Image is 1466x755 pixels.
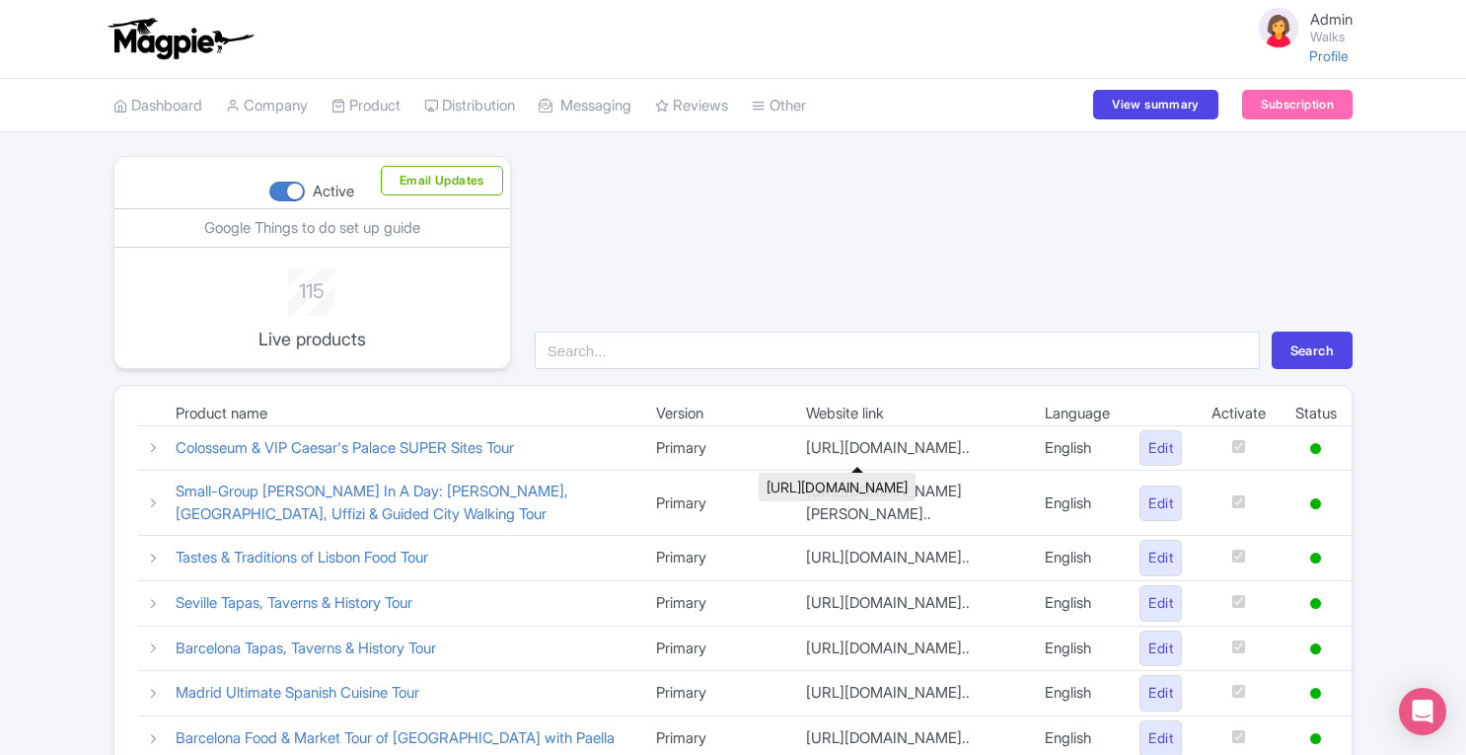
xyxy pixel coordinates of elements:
small: Walks [1310,31,1353,43]
td: [URL][DOMAIN_NAME].. [791,425,1031,471]
div: Open Intercom Messenger [1399,688,1446,735]
a: Dashboard [113,79,202,133]
a: Seville Tapas, Taverns & History Tour [176,593,412,612]
a: Barcelona Tapas, Taverns & History Tour [176,639,436,657]
a: Edit [1139,631,1182,667]
a: Edit [1139,430,1182,467]
td: [URL][DOMAIN_NAME].. [791,626,1031,671]
input: Search... [535,332,1260,369]
td: [URL][DOMAIN_NAME].. [791,581,1031,627]
td: Primary [641,471,790,536]
button: Search [1272,332,1353,369]
div: 115 [231,268,393,306]
td: English [1030,471,1125,536]
span: Admin [1310,10,1353,29]
td: Primary [641,671,790,717]
td: Primary [641,626,790,671]
td: English [1030,536,1125,581]
a: Other [752,79,806,133]
a: Tastes & Traditions of Lisbon Food Tour [176,548,428,566]
a: Product [331,79,401,133]
a: Small-Group [PERSON_NAME] In A Day: [PERSON_NAME], [GEOGRAPHIC_DATA], Uffizi & Guided City Walkin... [176,482,568,523]
div: Active [313,181,354,203]
a: Reviews [655,79,728,133]
a: Madrid Ultimate Spanish Cuisine Tour [176,683,419,702]
td: Primary [641,581,790,627]
a: Google Things to do set up guide [204,218,420,237]
td: [URL][DOMAIN_NAME].. [791,671,1031,717]
button: Email Updates [381,166,503,195]
td: [URL][DOMAIN_NAME].. [791,536,1031,581]
td: Product name [161,402,641,425]
td: English [1030,626,1125,671]
a: View summary [1093,90,1217,119]
div: [URL][DOMAIN_NAME] [759,473,916,501]
td: Language [1030,402,1125,425]
a: Company [226,79,308,133]
a: Edit [1139,486,1182,522]
td: English [1030,671,1125,717]
td: English [1030,581,1125,627]
a: Edit [1139,675,1182,712]
td: Website link [791,402,1031,425]
td: Status [1281,402,1352,425]
a: Subscription [1242,90,1353,119]
a: Colosseum & VIP Caesar's Palace SUPER Sites Tour [176,438,514,457]
a: Barcelona Food & Market Tour of [GEOGRAPHIC_DATA] with Paella [176,728,615,747]
a: Admin Walks [1243,4,1353,51]
p: Live products [231,326,393,352]
td: Version [641,402,790,425]
td: English [1030,425,1125,471]
a: Edit [1139,540,1182,576]
td: Primary [641,536,790,581]
td: Primary [641,425,790,471]
td: Activate [1197,402,1281,425]
img: logo-ab69f6fb50320c5b225c76a69d11143b.png [104,17,257,60]
a: Edit [1139,585,1182,622]
a: Distribution [424,79,515,133]
a: Messaging [539,79,631,133]
img: avatar_key_member-9c1dde93af8b07d7383eb8b5fb890c87.png [1255,4,1302,51]
a: Profile [1309,47,1349,64]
